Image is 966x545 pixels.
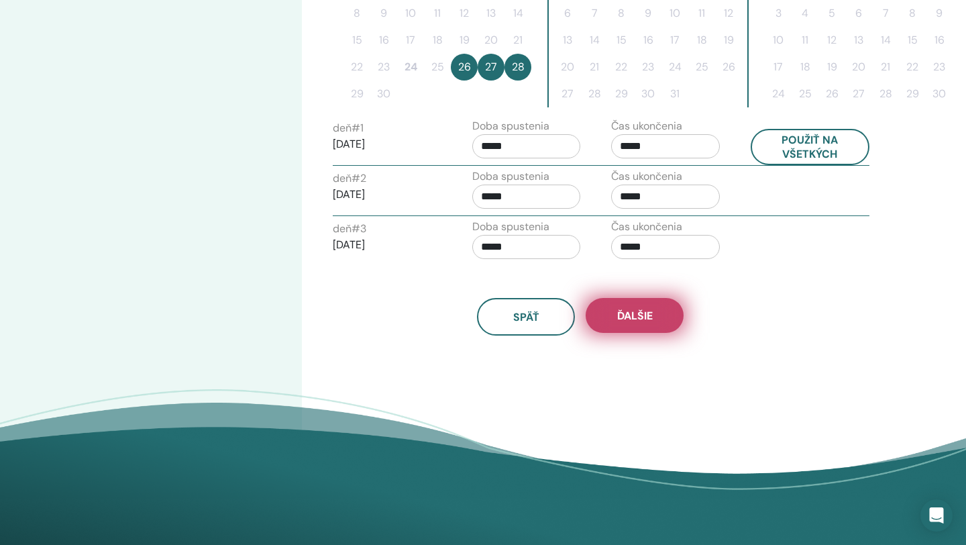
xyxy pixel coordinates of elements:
button: 22 [343,54,370,81]
p: [DATE] [333,237,441,253]
button: 14 [872,27,899,54]
button: 22 [899,54,926,81]
button: 28 [504,54,531,81]
button: 11 [792,27,818,54]
button: 14 [581,27,608,54]
button: 23 [926,54,953,81]
button: 20 [478,27,504,54]
button: 25 [424,54,451,81]
button: 16 [635,27,661,54]
button: 26 [818,81,845,107]
button: 30 [926,81,953,107]
button: 18 [688,27,715,54]
button: 24 [397,54,424,81]
button: 30 [635,81,661,107]
button: 27 [554,81,581,107]
label: deň # 1 [333,120,364,136]
button: 13 [554,27,581,54]
button: 20 [845,54,872,81]
label: Čas ukončenia [611,219,682,235]
button: 15 [343,27,370,54]
button: 19 [451,27,478,54]
p: [DATE] [333,136,441,152]
button: 19 [818,54,845,81]
button: 24 [765,81,792,107]
button: Použiť na všetkých [751,129,870,165]
label: Doba spustenia [472,118,549,134]
label: Doba spustenia [472,168,549,185]
button: 12 [818,27,845,54]
button: 27 [478,54,504,81]
button: 25 [688,54,715,81]
button: 23 [370,54,397,81]
button: 15 [608,27,635,54]
label: Doba spustenia [472,219,549,235]
button: 24 [661,54,688,81]
button: 17 [397,27,424,54]
button: 29 [343,81,370,107]
button: 15 [899,27,926,54]
div: Open Intercom Messenger [920,499,953,532]
p: [DATE] [333,187,441,203]
button: 21 [872,54,899,81]
button: 30 [370,81,397,107]
button: 31 [661,81,688,107]
span: späť [513,310,539,324]
button: 16 [926,27,953,54]
button: 28 [581,81,608,107]
button: 19 [715,27,742,54]
button: 18 [792,54,818,81]
button: 23 [635,54,661,81]
button: 21 [504,27,531,54]
button: 29 [608,81,635,107]
button: späť [477,298,575,336]
button: 26 [715,54,742,81]
button: 27 [845,81,872,107]
button: 17 [661,27,688,54]
label: deň # 2 [333,170,366,187]
button: 20 [554,54,581,81]
button: 10 [765,27,792,54]
label: Čas ukončenia [611,118,682,134]
label: Čas ukončenia [611,168,682,185]
button: 21 [581,54,608,81]
button: 26 [451,54,478,81]
button: 29 [899,81,926,107]
button: 22 [608,54,635,81]
button: 18 [424,27,451,54]
button: 25 [792,81,818,107]
span: Ďalšie [617,309,653,323]
button: 13 [845,27,872,54]
label: deň # 3 [333,221,366,237]
button: Ďalšie [586,298,684,333]
button: 16 [370,27,397,54]
button: 28 [872,81,899,107]
button: 17 [765,54,792,81]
